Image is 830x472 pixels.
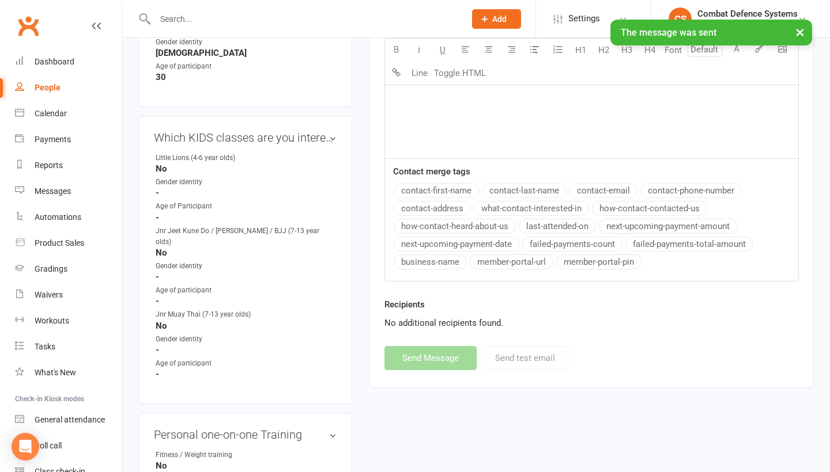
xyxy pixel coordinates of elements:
div: Product Sales [35,238,84,248]
div: No additional recipients found. [384,316,799,330]
button: business-name [394,254,467,269]
div: Little Lions (4-6 year olds) [156,153,251,163]
a: Clubworx [14,12,43,40]
span: Settings [568,6,600,32]
button: Line [408,62,431,85]
div: Workouts [35,316,69,325]
div: Age of participant [156,285,251,296]
button: contact-email [569,183,637,198]
button: contact-phone-number [640,183,742,198]
strong: 30 [156,72,337,82]
a: Waivers [15,282,122,308]
div: Age of participant [156,61,251,72]
h3: Personal one-on-one Training [154,428,337,441]
div: Dashboard [35,57,74,66]
a: Calendar [15,101,122,127]
div: The message was sent [610,20,812,45]
div: Gender identity [156,334,251,345]
div: General attendance [35,415,105,424]
a: Product Sales [15,230,122,256]
div: Age of Participant [156,201,251,212]
strong: [DEMOGRAPHIC_DATA] [156,48,337,58]
button: contact-first-name [394,183,479,198]
button: × [790,20,810,44]
div: Tasks [35,342,55,351]
strong: No [156,163,337,174]
a: Messages [15,178,122,204]
button: contact-last-name [482,183,567,198]
strong: - [156,212,337,223]
div: CS [669,7,692,31]
button: Add [472,9,521,29]
button: contact-address [394,201,471,216]
strong: - [156,296,337,306]
strong: - [156,188,337,198]
div: Gender identity [156,177,251,188]
button: member-portal-url [470,254,553,269]
div: Payments [35,135,71,144]
div: Calendar [35,109,67,118]
div: Combat Defence Systems [697,9,798,19]
button: H3 [616,39,639,62]
h3: Which KIDS classes are you interested in? [154,131,337,144]
a: Dashboard [15,49,122,75]
button: failed-payments-count [522,237,622,252]
strong: No [156,321,337,331]
button: failed-payments-total-amount [625,237,753,252]
a: Tasks [15,334,122,360]
button: last-attended-on [519,219,596,234]
div: Messages [35,186,71,196]
strong: - [156,369,337,379]
strong: - [156,345,337,355]
strong: No [156,460,337,471]
a: Reports [15,153,122,178]
div: Waivers [35,290,63,299]
div: Combat Defence Systems [697,19,798,29]
div: Age of participant [156,358,251,369]
div: Gradings [35,264,67,273]
button: Font [662,39,685,62]
strong: - [156,272,337,282]
button: H4 [639,39,662,62]
span: Add [492,14,507,24]
button: A [725,39,748,62]
div: Automations [35,212,81,222]
a: Roll call [15,433,122,459]
a: Workouts [15,308,122,334]
div: Reports [35,161,63,170]
div: Roll call [35,441,62,450]
label: Recipients [384,298,425,311]
a: Automations [15,204,122,230]
button: H1 [569,39,593,62]
div: Jnr Jeet Kune Do / [PERSON_NAME] / BJJ (7-13 year olds) [156,226,337,248]
button: next-upcoming-payment-date [394,237,519,252]
button: how-contact-heard-about-us [394,219,516,234]
button: U [431,39,454,62]
a: What's New [15,360,122,386]
a: General attendance kiosk mode [15,407,122,433]
strong: No [156,248,337,258]
a: Payments [15,127,122,153]
div: What's New [35,368,76,377]
button: member-portal-pin [556,254,642,269]
button: H2 [593,39,616,62]
button: what-contact-interested-in [474,201,589,216]
a: People [15,75,122,101]
a: Gradings [15,256,122,282]
button: next-upcoming-payment-amount [599,219,737,234]
div: Fitness / Weight training [156,450,251,460]
button: how-contact-contacted-us [592,201,707,216]
div: People [35,83,61,92]
span: U [440,45,446,55]
input: Search... [152,11,457,27]
div: Open Intercom Messenger [12,433,39,460]
div: Gender identity [156,261,251,272]
div: Jnr Muay Thai (7-13 year olds) [156,309,251,320]
label: Contact merge tags [393,165,470,178]
button: Toggle HTML [431,62,489,85]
